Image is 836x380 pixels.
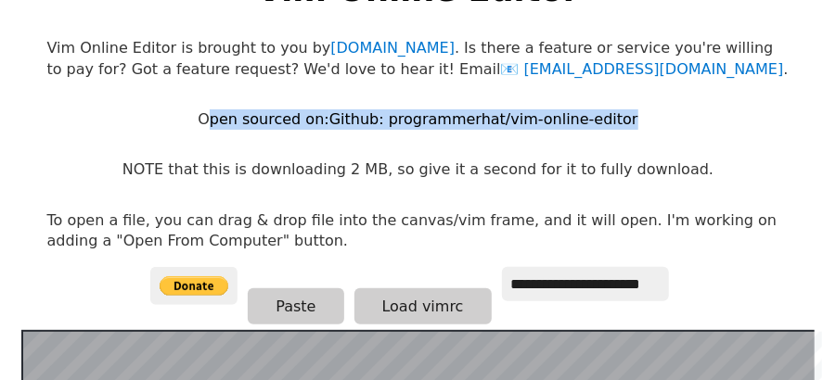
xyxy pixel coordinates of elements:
p: NOTE that this is downloading 2 MB, so give it a second for it to fully download. [122,159,714,180]
p: Vim Online Editor is brought to you by . Is there a feature or service you're willing to pay for?... [47,38,790,80]
p: To open a file, you can drag & drop file into the canvas/vim frame, and it will open. I'm working... [47,210,790,252]
a: [EMAIL_ADDRESS][DOMAIN_NAME] [501,60,784,78]
button: Paste [248,288,343,324]
a: Github: programmerhat/vim-online-editor [329,110,638,128]
p: Open sourced on: [198,109,637,130]
a: [DOMAIN_NAME] [330,39,455,57]
button: Load vimrc [354,288,492,324]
